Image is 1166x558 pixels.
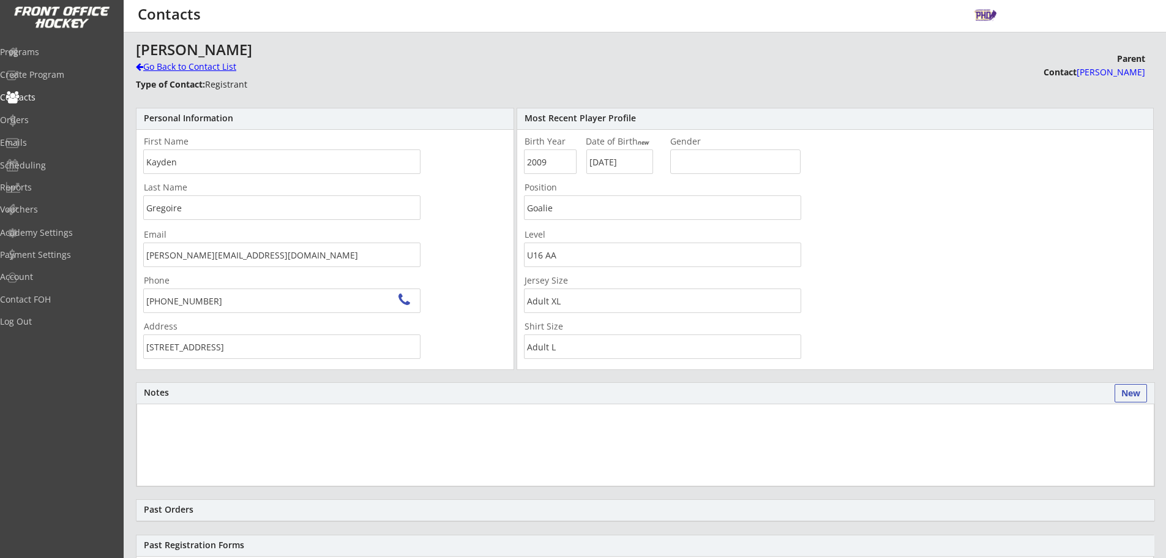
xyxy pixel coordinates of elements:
div: Notes [144,388,1147,397]
div: Jersey Size [525,276,599,285]
div: First Name [144,137,219,146]
div: Phone [144,276,219,285]
div: Level [525,230,599,239]
div: Birth Year [525,137,577,146]
div: Go Back to Contact List [136,61,293,73]
div: Date of Birth [586,137,662,146]
div: Shirt Size [525,322,599,331]
div: Gender [670,137,745,146]
div: Past Registration Forms [144,541,1147,549]
div: Email [144,230,420,239]
div: Personal Information [144,114,506,123]
font: [PERSON_NAME] [1077,66,1145,78]
div: [PERSON_NAME] [136,42,859,57]
div: Most Recent Player Profile [525,114,1146,123]
em: new [638,138,649,146]
div: Address [144,322,219,331]
div: Past Orders [144,505,1147,514]
button: New [1115,384,1147,402]
div: Last Name [144,183,219,192]
div: Position [525,183,599,192]
div: Registrant [136,77,400,92]
strong: Type of Contact: [136,78,205,90]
